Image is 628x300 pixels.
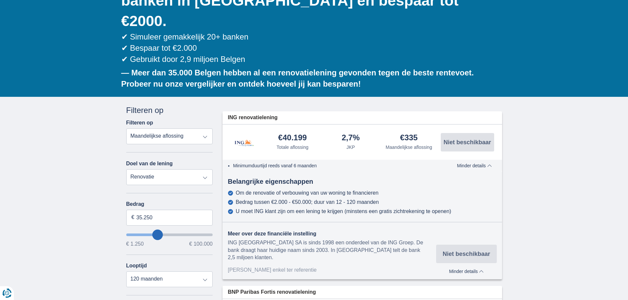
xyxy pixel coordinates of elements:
span: Minder details [457,163,492,168]
div: Totale aflossing [277,144,309,150]
div: Belangrijke eigenschappen [223,177,502,186]
label: Doel van de lening [126,161,173,167]
button: Niet beschikbaar [441,133,494,151]
div: €335 [400,134,418,143]
div: Maandelijkse aflossing [386,144,432,150]
div: 2,7% [342,134,360,143]
label: Bedrag [126,201,213,207]
span: ING renovatielening [228,114,278,122]
div: JKP [346,144,355,150]
span: Niet beschikbaar [443,251,490,257]
span: Niet beschikbaar [443,139,491,145]
span: BNP Paribas Fortis renovatielening [228,288,316,296]
div: ✔ Simuleer gemakkelijk 20+ banken ✔ Bespaar tot €2.000 ✔ Gebruikt door 2,9 miljoen Belgen [121,31,502,65]
b: — Meer dan 35.000 Belgen hebben al een renovatielening gevonden tegen de beste rentevoet. Probeer... [121,68,474,88]
div: Bedrag tussen €2.000 - €50.000; duur van 12 - 120 maanden [236,199,379,205]
button: Minder details [436,266,496,274]
div: U moet ING klant zijn om een lening te krijgen (minstens een gratis zichtrekening te openen) [236,208,451,214]
span: € 1.250 [126,241,144,247]
div: €40.199 [278,134,307,143]
span: Minder details [449,269,484,274]
button: Niet beschikbaar [436,245,496,263]
span: € [132,214,135,221]
img: product.pl.alt ING [228,131,261,153]
button: Minder details [452,163,496,168]
label: Looptijd [126,263,147,269]
div: Om de renovatie of verbouwing van uw woning te financieren [236,190,378,196]
div: Meer over deze financiële instelling [228,230,436,238]
li: Minimumduurtijd reeds vanaf 6 maanden [233,162,436,169]
div: [PERSON_NAME] enkel ter referentie [228,266,436,274]
input: wantToBorrow [126,233,213,236]
label: Filteren op [126,120,153,126]
div: Filteren op [126,105,213,116]
div: ING [GEOGRAPHIC_DATA] SA is sinds 1998 een onderdeel van de ING Groep. De bank draagt haar huidig... [228,239,436,262]
span: € 100.000 [189,241,213,247]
